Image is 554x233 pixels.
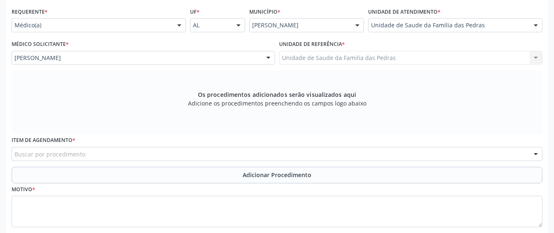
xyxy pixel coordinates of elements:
label: UF [190,5,200,18]
span: Médico(a) [14,21,169,29]
label: Requerente [12,5,48,18]
span: [PERSON_NAME] [14,54,258,62]
label: Município [249,5,280,18]
span: Adicionar Procedimento [243,171,311,179]
label: Unidade de atendimento [368,5,441,18]
span: [PERSON_NAME] [252,21,347,29]
span: Adicione os procedimentos preenchendo os campos logo abaixo [188,99,366,108]
span: Buscar por procedimento [14,150,85,159]
label: Médico Solicitante [12,38,69,51]
span: Os procedimentos adicionados serão visualizados aqui [198,90,356,99]
label: Unidade de referência [279,38,345,51]
button: Adicionar Procedimento [12,167,542,183]
span: AL [193,21,229,29]
span: Unidade de Saude da Familia das Pedras [371,21,525,29]
label: Motivo [12,183,35,196]
label: Item de agendamento [12,134,75,147]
